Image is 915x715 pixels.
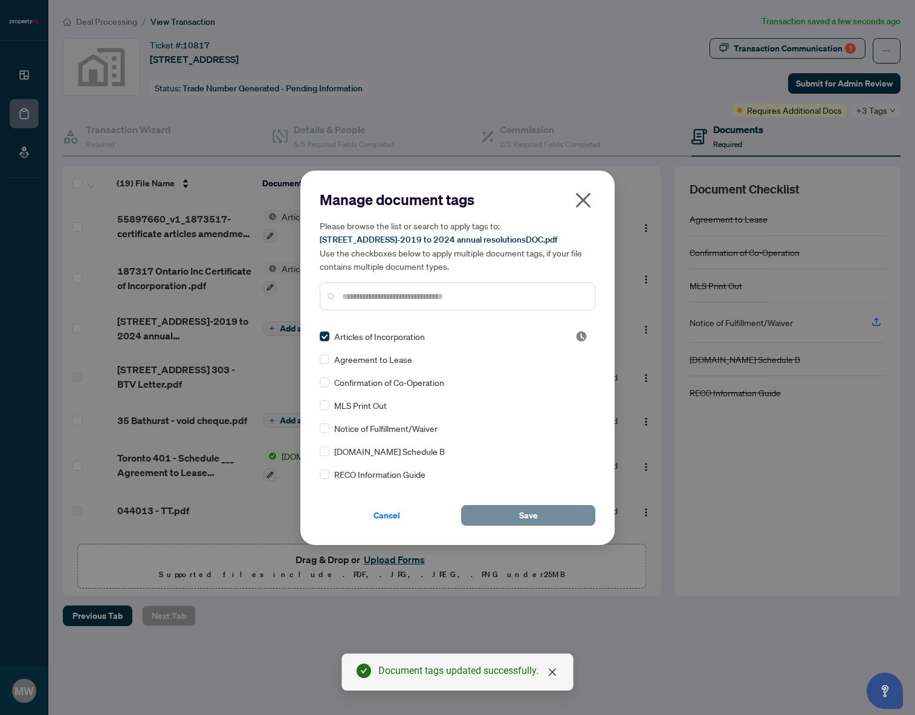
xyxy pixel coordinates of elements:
span: Cancel [373,506,400,525]
button: Save [461,505,595,526]
div: Document tags updated successfully. [378,664,558,678]
span: [DOMAIN_NAME] Schedule B [334,445,445,458]
span: Save [519,506,538,525]
button: Open asap [867,673,903,709]
span: Confirmation of Co-Operation [334,376,444,389]
span: close [574,191,593,210]
span: Notice of Fulfillment/Waiver [334,422,438,435]
h2: Manage document tags [320,190,595,209]
span: Agreement to Lease [334,353,412,366]
button: Cancel [320,505,454,526]
span: [STREET_ADDRESS]-2019 to 2024 annual resolutionsDOC.pdf [320,234,557,245]
img: status [575,330,587,342]
span: RECO Information Guide [334,468,425,481]
span: MLS Print Out [334,399,387,412]
span: Articles of Incorporation [334,330,425,343]
span: close [548,667,557,677]
a: Close [546,665,559,679]
span: check-circle [357,664,371,678]
span: Pending Review [575,330,587,342]
h5: Please browse the list or search to apply tags to: Use the checkboxes below to apply multiple doc... [320,219,595,273]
